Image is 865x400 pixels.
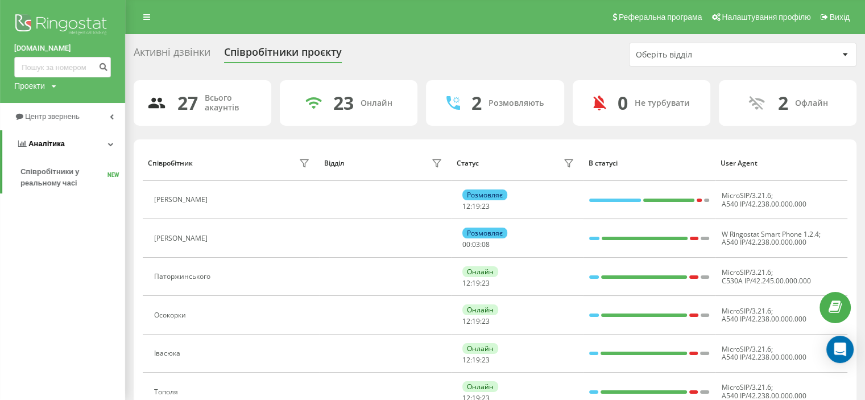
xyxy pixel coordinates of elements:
span: A540 IP/42.238.00.000.000 [722,314,806,324]
div: Онлайн [462,343,498,354]
div: Розмовляє [462,228,507,238]
div: Розмовляють [489,98,544,108]
span: A540 IP/42.238.00.000.000 [722,199,806,209]
div: 0 [618,92,628,114]
div: Онлайн [462,381,498,392]
span: W Ringostat Smart Phone 1.2.4 [722,229,819,239]
div: User Agent [721,159,842,167]
div: Співробітники проєкту [224,46,342,64]
span: Співробітники у реальному часі [20,166,107,189]
div: [PERSON_NAME] [154,234,210,242]
span: Центр звернень [25,112,80,121]
span: Вихід [830,13,850,22]
div: 23 [333,92,354,114]
span: MicroSIP/3.21.6 [722,306,771,316]
span: Аналiтика [28,139,65,148]
span: 19 [472,201,480,211]
div: Офлайн [794,98,827,108]
div: 2 [471,92,482,114]
span: 12 [462,355,470,365]
div: : : [462,279,490,287]
div: Онлайн [462,266,498,277]
div: Розмовляє [462,189,507,200]
span: 19 [472,355,480,365]
span: MicroSIP/3.21.6 [722,382,771,392]
span: MicroSIP/3.21.6 [722,267,771,277]
div: : : [462,317,490,325]
span: A540 IP/42.238.00.000.000 [722,237,806,247]
div: : : [462,241,490,249]
span: A540 IP/42.238.00.000.000 [722,352,806,362]
a: Співробітники у реальному часіNEW [20,162,125,193]
div: Оберіть відділ [636,50,772,60]
div: Open Intercom Messenger [826,336,854,363]
img: Ringostat logo [14,11,111,40]
div: Тополя [154,388,181,396]
span: Налаштування профілю [722,13,810,22]
span: 12 [462,316,470,326]
div: Активні дзвінки [134,46,210,64]
div: Проекти [14,80,45,92]
span: MicroSIP/3.21.6 [722,191,771,200]
div: 2 [777,92,788,114]
span: 12 [462,278,470,288]
div: Співробітник [148,159,193,167]
div: Не турбувати [635,98,690,108]
div: [PERSON_NAME] [154,196,210,204]
span: 23 [482,316,490,326]
input: Пошук за номером [14,57,111,77]
a: [DOMAIN_NAME] [14,43,111,54]
span: C530A IP/42.245.00.000.000 [722,276,811,286]
span: 19 [472,316,480,326]
div: Івасюка [154,349,183,357]
span: 23 [482,201,490,211]
div: В статусі [589,159,710,167]
div: Онлайн [361,98,392,108]
div: Статус [456,159,478,167]
span: 00 [462,240,470,249]
span: 23 [482,355,490,365]
div: Всього акаунтів [205,93,258,113]
span: 23 [482,278,490,288]
span: Реферальна програма [619,13,702,22]
span: 19 [472,278,480,288]
span: 12 [462,201,470,211]
div: : : [462,203,490,211]
div: Відділ [324,159,344,167]
span: MicroSIP/3.21.6 [722,344,771,354]
div: Онлайн [462,304,498,315]
span: 08 [482,240,490,249]
div: Осокорки [154,311,189,319]
a: Аналiтика [2,130,125,158]
span: 03 [472,240,480,249]
div: : : [462,356,490,364]
div: 27 [177,92,198,114]
div: Паторжинського [154,273,213,281]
